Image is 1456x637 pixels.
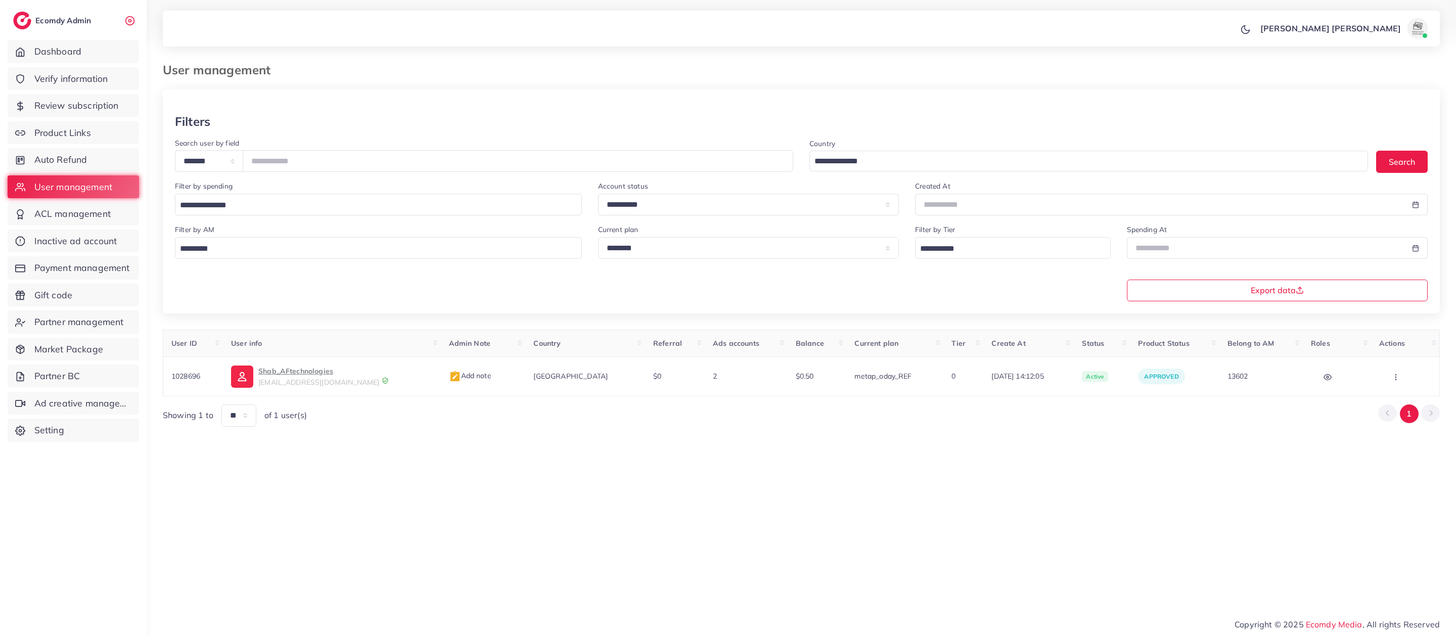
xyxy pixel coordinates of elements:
a: Gift code [8,284,139,307]
h2: Ecomdy Admin [35,16,94,25]
a: Market Package [8,338,139,361]
a: logoEcomdy Admin [13,12,94,29]
span: Inactive ad account [34,235,117,248]
span: ACL management [34,207,111,220]
a: Setting [8,419,139,442]
a: Partner BC [8,365,139,388]
span: Partner BC [34,370,80,383]
input: Search for option [917,241,1097,257]
input: Search for option [176,241,569,257]
ul: Pagination [1378,404,1440,423]
div: Search for option [175,237,582,259]
div: Search for option [809,151,1368,171]
a: Partner management [8,310,139,334]
span: Gift code [34,289,72,302]
span: Product Links [34,126,91,140]
a: Payment management [8,256,139,280]
span: Dashboard [34,45,81,58]
span: Review subscription [34,99,119,112]
img: logo [13,12,31,29]
div: Search for option [915,237,1110,259]
span: Verify information [34,72,108,85]
a: Inactive ad account [8,230,139,253]
span: Partner management [34,315,124,329]
div: Search for option [175,194,582,215]
span: Market Package [34,343,103,356]
a: ACL management [8,202,139,225]
span: User management [34,180,112,194]
span: Auto Refund [34,153,87,166]
a: Review subscription [8,94,139,117]
p: [PERSON_NAME] [PERSON_NAME] [1260,22,1401,34]
button: Go to page 1 [1400,404,1419,423]
input: Search for option [176,198,569,213]
a: Dashboard [8,40,139,63]
a: Ad creative management [8,392,139,415]
span: Ad creative management [34,397,131,410]
a: Product Links [8,121,139,145]
span: Setting [34,424,64,437]
a: User management [8,175,139,199]
a: [PERSON_NAME] [PERSON_NAME]avatar [1255,18,1432,38]
a: Verify information [8,67,139,90]
a: Auto Refund [8,148,139,171]
img: avatar [1407,18,1428,38]
span: Payment management [34,261,130,275]
input: Search for option [811,154,1355,169]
